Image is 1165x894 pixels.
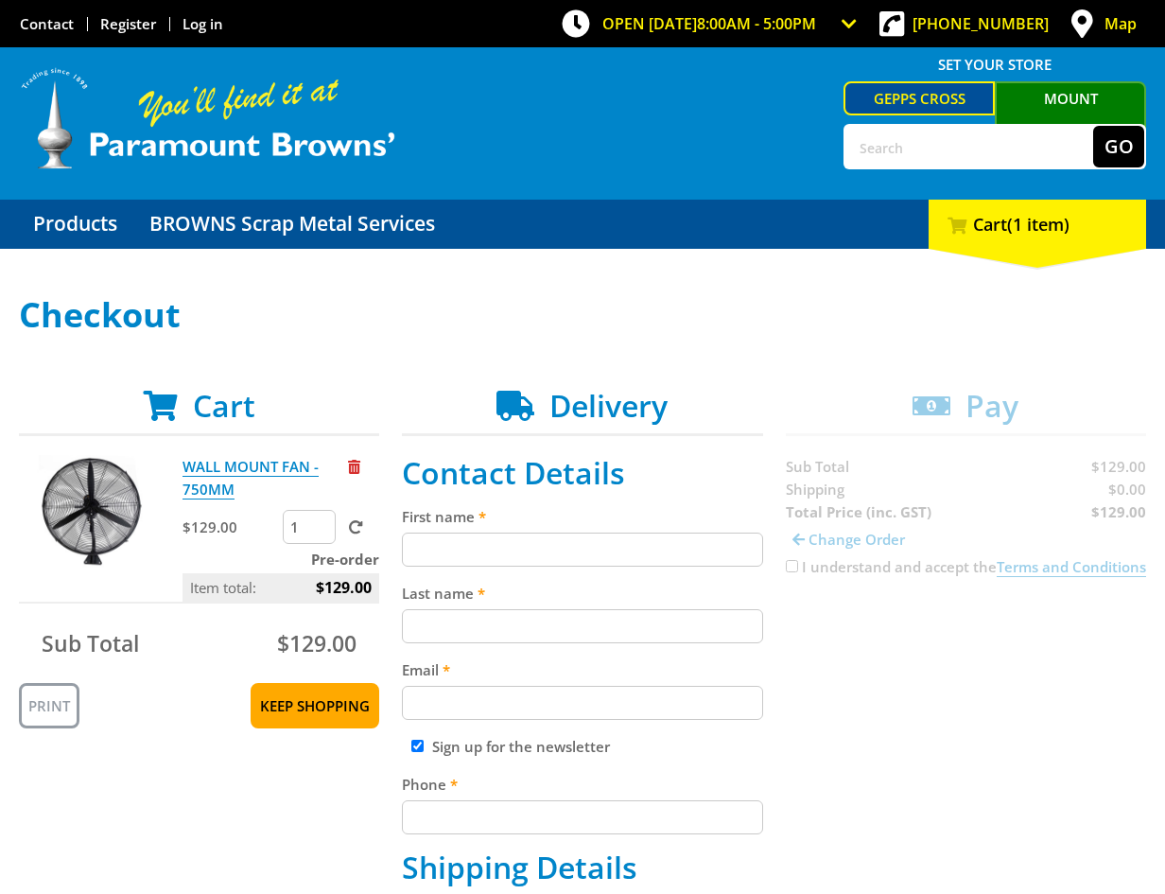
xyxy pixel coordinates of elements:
[277,628,356,658] span: $129.00
[402,533,762,567] input: Please enter your first name.
[402,505,762,528] label: First name
[402,455,762,491] h2: Contact Details
[929,200,1146,249] div: Cart
[316,573,372,602] span: $129.00
[549,385,668,426] span: Delivery
[843,81,995,115] a: Gepps Cross
[183,14,223,33] a: Log in
[19,683,79,728] a: Print
[402,609,762,643] input: Please enter your last name.
[19,200,131,249] a: Go to the Products page
[402,658,762,681] label: Email
[1007,213,1069,236] span: (1 item)
[402,582,762,605] label: Last name
[183,573,380,602] p: Item total:
[100,14,156,33] a: Go to the registration page
[845,126,1093,167] input: Search
[34,455,148,569] img: WALL MOUNT FAN - 750MM
[183,457,319,500] a: WALL MOUNT FAN - 750MM
[697,13,816,34] span: 8:00am - 5:00pm
[193,385,255,426] span: Cart
[251,683,379,728] a: Keep Shopping
[402,800,762,834] input: Please enter your telephone number.
[348,457,360,476] a: Remove from cart
[843,49,1146,79] span: Set your store
[19,296,1146,334] h1: Checkout
[602,13,816,34] span: OPEN [DATE]
[183,548,380,570] p: Pre-order
[135,200,449,249] a: Go to the BROWNS Scrap Metal Services page
[432,737,610,756] label: Sign up for the newsletter
[20,14,74,33] a: Go to the Contact page
[995,81,1146,146] a: Mount [PERSON_NAME]
[1093,126,1144,167] button: Go
[402,850,762,885] h2: Shipping Details
[402,686,762,720] input: Please enter your email address.
[183,516,279,538] p: $129.00
[19,66,397,171] img: Paramount Browns'
[42,628,139,658] span: Sub Total
[402,773,762,796] label: Phone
